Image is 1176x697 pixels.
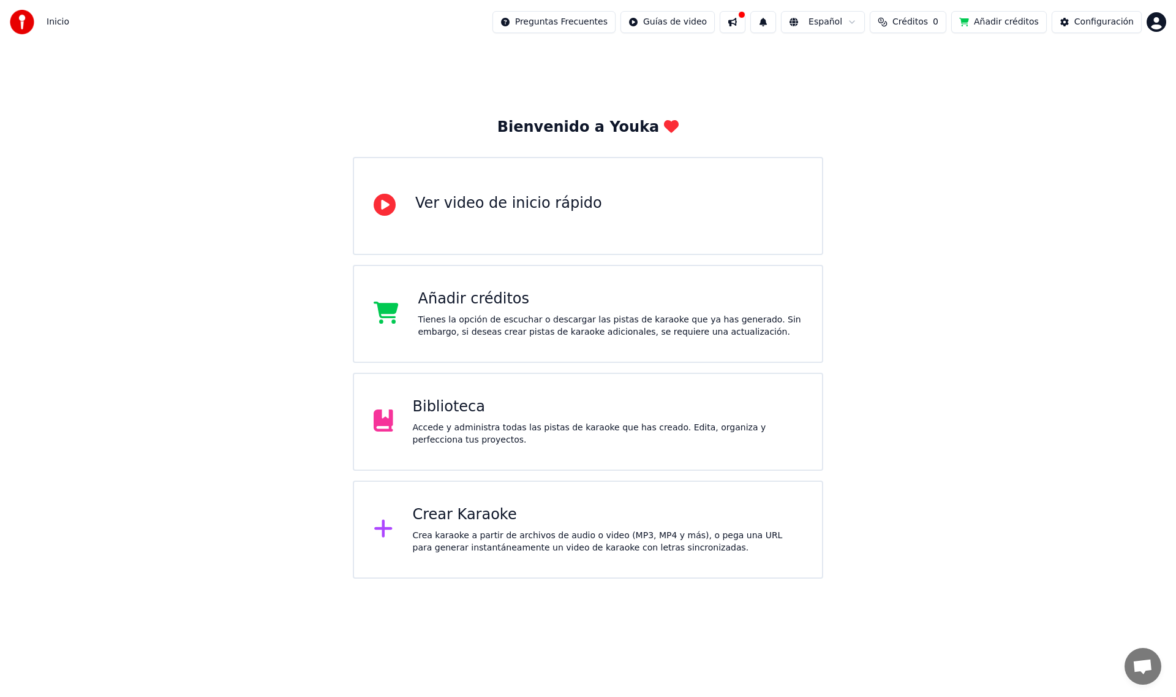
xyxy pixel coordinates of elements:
div: Crea karaoke a partir de archivos de audio o video (MP3, MP4 y más), o pega una URL para generar ... [413,530,803,554]
button: Añadir créditos [951,11,1047,33]
div: Añadir créditos [418,289,803,309]
span: 0 [933,16,938,28]
img: youka [10,10,34,34]
div: Bienvenido a Youka [497,118,679,137]
button: Configuración [1052,11,1142,33]
div: Tienes la opción de escuchar o descargar las pistas de karaoke que ya has generado. Sin embargo, ... [418,314,803,338]
div: Ver video de inicio rápido [415,194,602,213]
div: Configuración [1074,16,1134,28]
button: Créditos0 [870,11,946,33]
div: Accede y administra todas las pistas de karaoke que has creado. Edita, organiza y perfecciona tus... [413,422,803,446]
span: Créditos [892,16,928,28]
div: Biblioteca [413,397,803,417]
div: Crear Karaoke [413,505,803,525]
nav: breadcrumb [47,16,69,28]
div: Chat abierto [1125,648,1161,685]
button: Guías de video [620,11,715,33]
span: Inicio [47,16,69,28]
button: Preguntas Frecuentes [492,11,616,33]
